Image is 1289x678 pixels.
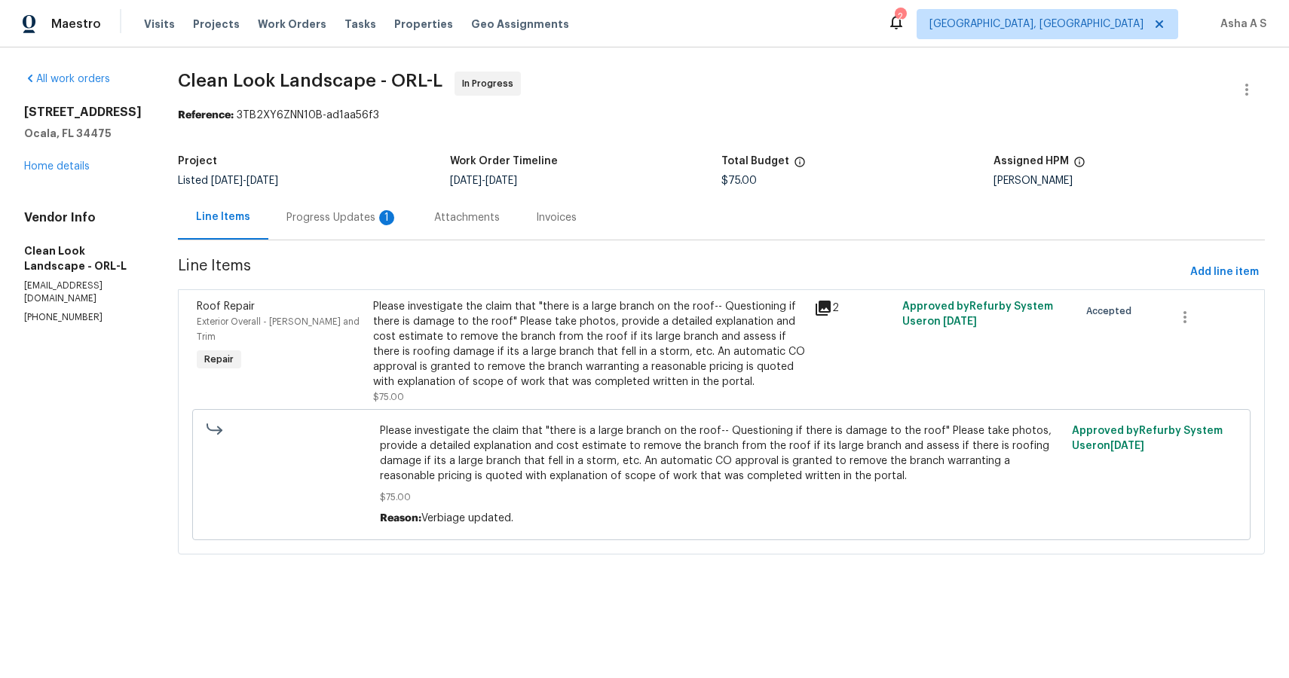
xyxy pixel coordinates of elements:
[197,317,360,341] span: Exterior Overall - [PERSON_NAME] and Trim
[24,279,142,305] p: [EMAIL_ADDRESS][DOMAIN_NAME]
[794,156,806,176] span: The total cost of line items that have been proposed by Opendoor. This sum includes line items th...
[196,209,250,224] div: Line Items
[929,17,1144,32] span: [GEOGRAPHIC_DATA], [GEOGRAPHIC_DATA]
[178,258,1184,286] span: Line Items
[24,311,142,324] p: [PHONE_NUMBER]
[24,105,142,120] h2: [STREET_ADDRESS]
[1086,304,1137,319] span: Accepted
[895,9,905,24] div: 2
[450,176,482,186] span: [DATE]
[380,490,1064,505] span: $75.00
[721,156,789,166] h5: Total Budget
[471,17,569,32] span: Geo Assignments
[994,176,1266,186] div: [PERSON_NAME]
[943,316,977,327] span: [DATE]
[1073,156,1085,176] span: The hpm assigned to this work order.
[1214,17,1266,32] span: Asha A S
[1110,441,1144,451] span: [DATE]
[193,17,240,32] span: Projects
[421,513,513,524] span: Verbiage updated.
[536,210,577,225] div: Invoices
[178,108,1265,123] div: 3TB2XY6ZNN10B-ad1aa56f3
[434,210,500,225] div: Attachments
[1072,426,1223,451] span: Approved by Refurby System User on
[373,299,805,389] div: Please investigate the claim that "there is a large branch on the roof-- Questioning if there is ...
[24,161,90,172] a: Home details
[902,301,1053,327] span: Approved by Refurby System User on
[394,17,453,32] span: Properties
[246,176,278,186] span: [DATE]
[178,72,442,90] span: Clean Look Landscape - ORL-L
[178,156,217,166] h5: Project
[814,299,893,317] div: 2
[286,210,398,225] div: Progress Updates
[24,126,142,141] h5: Ocala, FL 34475
[144,17,175,32] span: Visits
[211,176,243,186] span: [DATE]
[450,176,517,186] span: -
[178,110,234,121] b: Reference:
[198,352,240,367] span: Repair
[1190,263,1259,282] span: Add line item
[197,301,255,312] span: Roof Repair
[721,176,757,186] span: $75.00
[379,210,394,225] div: 1
[450,156,558,166] h5: Work Order Timeline
[51,17,101,32] span: Maestro
[994,156,1069,166] h5: Assigned HPM
[462,76,519,91] span: In Progress
[258,17,326,32] span: Work Orders
[373,392,404,402] span: $75.00
[380,513,421,524] span: Reason:
[211,176,278,186] span: -
[178,176,278,186] span: Listed
[24,74,110,84] a: All work orders
[344,19,376,29] span: Tasks
[24,210,142,225] h4: Vendor Info
[485,176,517,186] span: [DATE]
[1184,258,1265,286] button: Add line item
[24,243,142,273] h5: Clean Look Landscape - ORL-L
[380,423,1064,484] span: Please investigate the claim that "there is a large branch on the roof-- Questioning if there is ...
